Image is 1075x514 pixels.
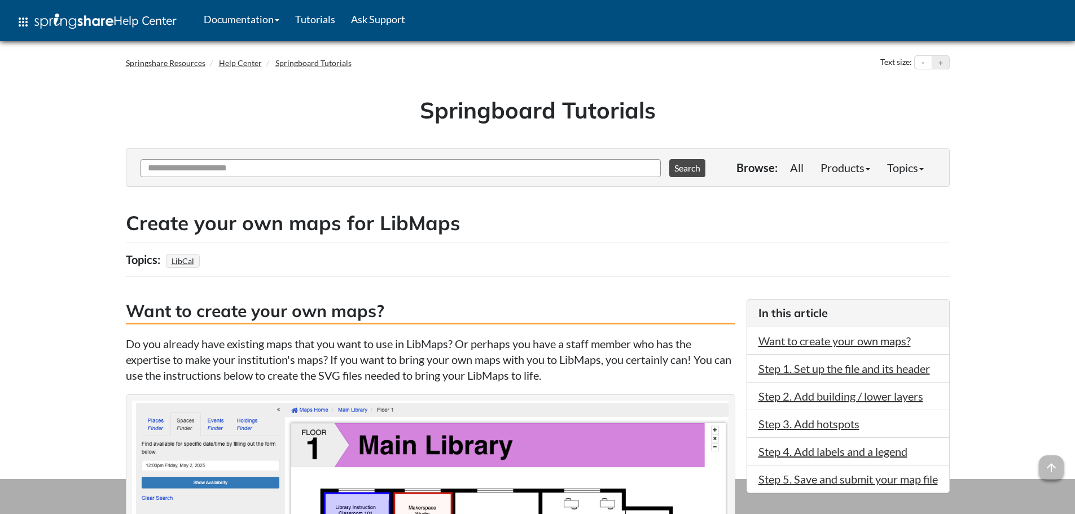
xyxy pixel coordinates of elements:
span: Help Center [113,13,177,28]
a: Help Center [219,58,262,68]
a: Products [812,156,879,179]
button: Increase text size [932,56,949,69]
a: Step 5. Save and submit your map file [758,472,938,486]
div: Text size: [878,55,914,70]
img: Springshare [34,14,113,29]
span: arrow_upward [1039,455,1064,480]
div: This site uses cookies as well as records your IP address for usage statistics. [115,487,961,506]
h3: Want to create your own maps? [126,299,735,324]
a: Ask Support [343,5,413,33]
p: Browse: [736,160,778,175]
a: Step 3. Add hotspots [758,417,859,430]
h2: Create your own maps for LibMaps [126,209,950,237]
button: Decrease text size [915,56,932,69]
a: Step 4. Add labels and a legend [758,445,907,458]
a: arrow_upward [1039,456,1064,470]
a: LibCal [170,253,196,269]
a: Springboard Tutorials [275,58,352,68]
p: Do you already have existing maps that you want to use in LibMaps? Or perhaps you have a staff me... [126,336,735,383]
a: Want to create your own maps? [758,334,911,348]
a: Documentation [196,5,287,33]
a: All [782,156,812,179]
h3: In this article [758,305,938,321]
button: Search [669,159,705,177]
h1: Springboard Tutorials [134,94,941,126]
a: Step 1. Set up the file and its header [758,362,930,375]
div: Topics: [126,249,163,270]
a: Step 2. Add building / lower layers [758,389,923,403]
a: apps Help Center [8,5,185,39]
a: Topics [879,156,932,179]
a: Tutorials [287,5,343,33]
span: apps [16,15,30,29]
a: Springshare Resources [126,58,205,68]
